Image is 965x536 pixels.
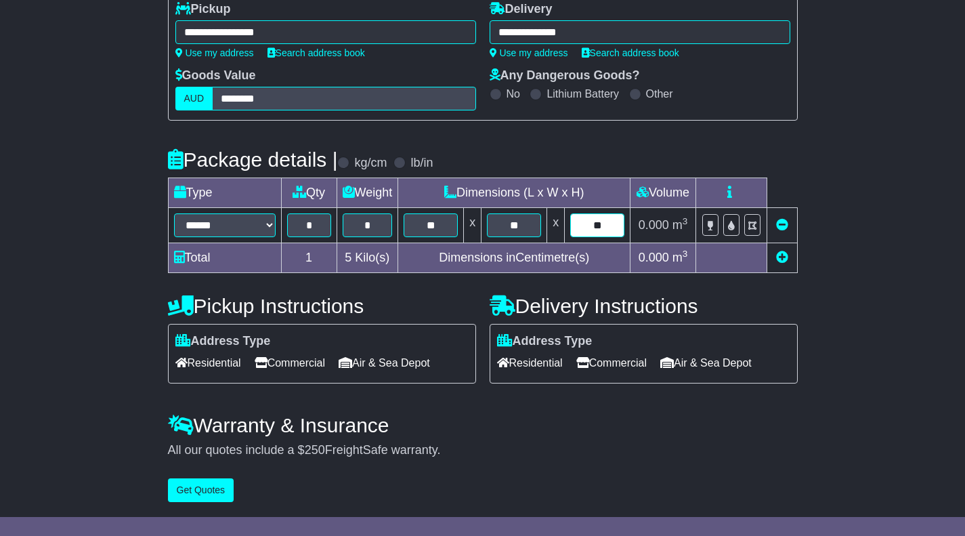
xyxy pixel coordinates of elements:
[175,87,213,110] label: AUD
[267,47,365,58] a: Search address book
[646,87,673,100] label: Other
[168,478,234,502] button: Get Quotes
[660,352,752,373] span: Air & Sea Depot
[630,178,696,208] td: Volume
[546,87,619,100] label: Lithium Battery
[175,47,254,58] a: Use my address
[168,443,798,458] div: All our quotes include a $ FreightSafe warranty.
[175,352,241,373] span: Residential
[337,243,398,273] td: Kilo(s)
[281,178,337,208] td: Qty
[490,2,553,17] label: Delivery
[497,352,563,373] span: Residential
[255,352,325,373] span: Commercial
[168,148,338,171] h4: Package details |
[398,178,630,208] td: Dimensions (L x W x H)
[281,243,337,273] td: 1
[398,243,630,273] td: Dimensions in Centimetre(s)
[582,47,679,58] a: Search address book
[547,208,565,243] td: x
[497,334,593,349] label: Address Type
[345,251,351,264] span: 5
[776,218,788,232] a: Remove this item
[410,156,433,171] label: lb/in
[490,295,798,317] h4: Delivery Instructions
[639,218,669,232] span: 0.000
[639,251,669,264] span: 0.000
[672,251,688,264] span: m
[490,47,568,58] a: Use my address
[175,68,256,83] label: Goods Value
[168,243,281,273] td: Total
[354,156,387,171] label: kg/cm
[168,178,281,208] td: Type
[672,218,688,232] span: m
[507,87,520,100] label: No
[576,352,647,373] span: Commercial
[683,249,688,259] sup: 3
[683,216,688,226] sup: 3
[464,208,481,243] td: x
[339,352,430,373] span: Air & Sea Depot
[776,251,788,264] a: Add new item
[305,443,325,457] span: 250
[168,295,476,317] h4: Pickup Instructions
[490,68,640,83] label: Any Dangerous Goods?
[337,178,398,208] td: Weight
[168,414,798,436] h4: Warranty & Insurance
[175,334,271,349] label: Address Type
[175,2,231,17] label: Pickup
